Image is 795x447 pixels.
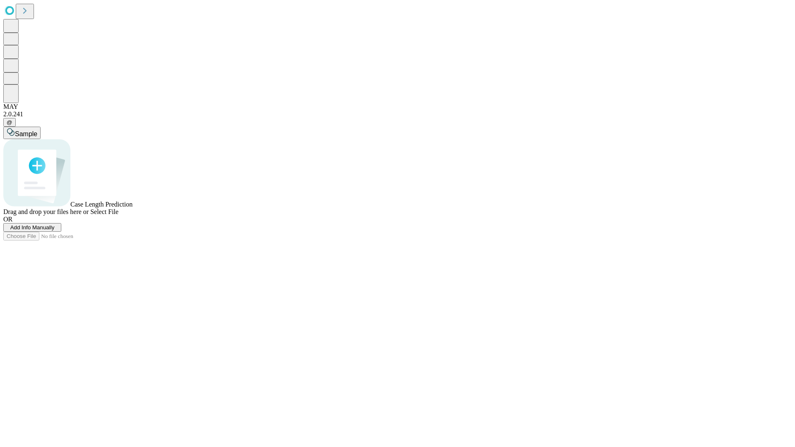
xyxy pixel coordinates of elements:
button: Sample [3,127,41,139]
div: MAY [3,103,792,111]
span: OR [3,216,12,223]
span: Add Info Manually [10,224,55,231]
button: @ [3,118,16,127]
span: Sample [15,130,37,137]
span: Drag and drop your files here or [3,208,89,215]
span: Case Length Prediction [70,201,132,208]
div: 2.0.241 [3,111,792,118]
span: @ [7,119,12,125]
span: Select File [90,208,118,215]
button: Add Info Manually [3,223,61,232]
